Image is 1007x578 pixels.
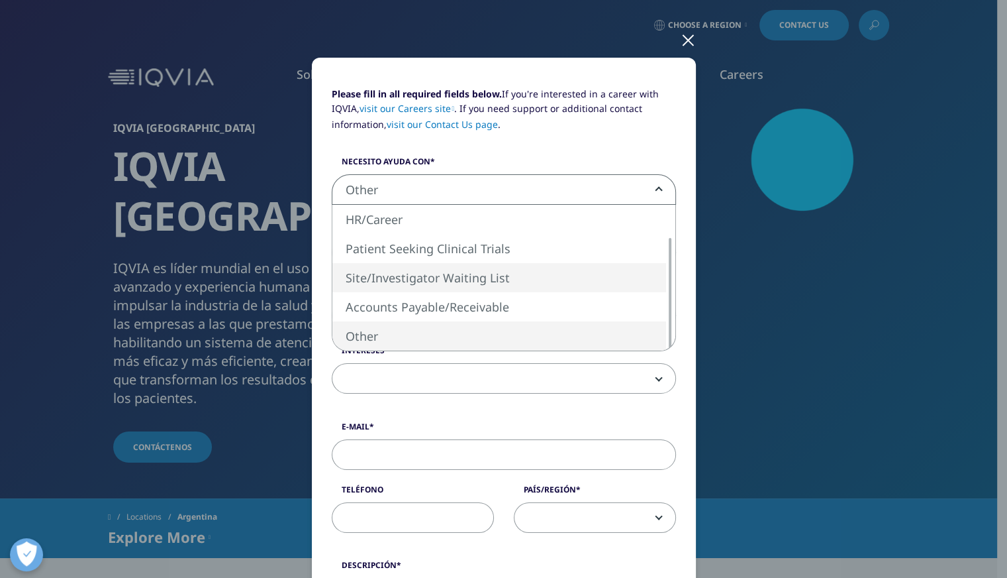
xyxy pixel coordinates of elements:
li: HR/Career [332,205,666,234]
li: Other [332,321,666,351]
label: País/Región [514,484,676,502]
a: visit our Careers site [360,102,455,115]
p: If you're interested in a career with IQVIA, . If you need support or additional contact informat... [332,87,676,142]
button: Abrir preferencias [10,538,43,571]
label: Descripción [332,559,676,578]
label: E-Mail [332,421,676,439]
label: Necesito ayuda con [332,156,676,174]
li: Site/Investigator Waiting List [332,263,666,292]
li: Patient Seeking Clinical Trials [332,234,666,263]
label: Intereses [332,345,676,363]
span: Other [332,174,676,205]
label: Teléfono [332,484,494,502]
span: Other [332,175,675,205]
strong: Please fill in all required fields below. [332,87,502,100]
li: Accounts Payable/Receivable [332,292,666,321]
a: visit our Contact Us page [387,118,498,131]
